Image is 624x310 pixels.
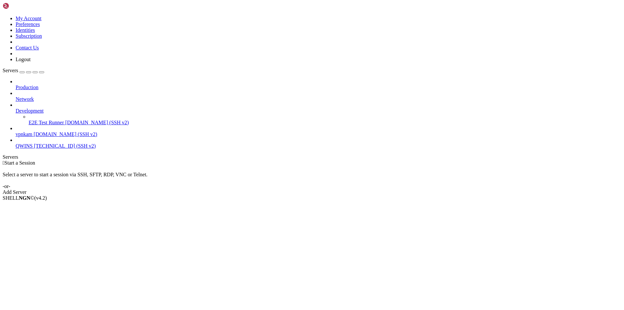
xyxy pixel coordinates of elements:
span:  [3,160,5,166]
li: E2E Test Runner [DOMAIN_NAME] (SSH v2) [29,114,621,126]
img: Shellngn [3,3,40,9]
div: Add Server [3,189,621,195]
span: Development [16,108,44,114]
a: Servers [3,68,44,73]
a: Development [16,108,621,114]
span: Servers [3,68,18,73]
li: Production [16,79,621,90]
a: QWINS [TECHNICAL_ID] (SSH v2) [16,143,621,149]
li: Network [16,90,621,102]
span: Network [16,96,34,102]
span: vpnkam [16,131,32,137]
a: Subscription [16,33,42,39]
div: Select a server to start a session via SSH, SFTP, RDP, VNC or Telnet. -or- [3,166,621,189]
span: 4.2.0 [34,195,47,201]
li: QWINS [TECHNICAL_ID] (SSH v2) [16,137,621,149]
li: vpnkam [DOMAIN_NAME] (SSH v2) [16,126,621,137]
b: NGN [19,195,31,201]
a: Network [16,96,621,102]
a: Logout [16,57,31,62]
div: Servers [3,154,621,160]
li: Development [16,102,621,126]
span: SHELL © [3,195,47,201]
a: E2E Test Runner [DOMAIN_NAME] (SSH v2) [29,120,621,126]
span: Production [16,85,38,90]
span: [DOMAIN_NAME] (SSH v2) [34,131,97,137]
a: Production [16,85,621,90]
a: My Account [16,16,42,21]
span: [TECHNICAL_ID] (SSH v2) [34,143,96,149]
a: vpnkam [DOMAIN_NAME] (SSH v2) [16,131,621,137]
span: E2E Test Runner [29,120,64,125]
span: QWINS [16,143,32,149]
a: Identities [16,27,35,33]
span: [DOMAIN_NAME] (SSH v2) [65,120,129,125]
span: Start a Session [5,160,35,166]
a: Preferences [16,21,40,27]
a: Contact Us [16,45,39,50]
